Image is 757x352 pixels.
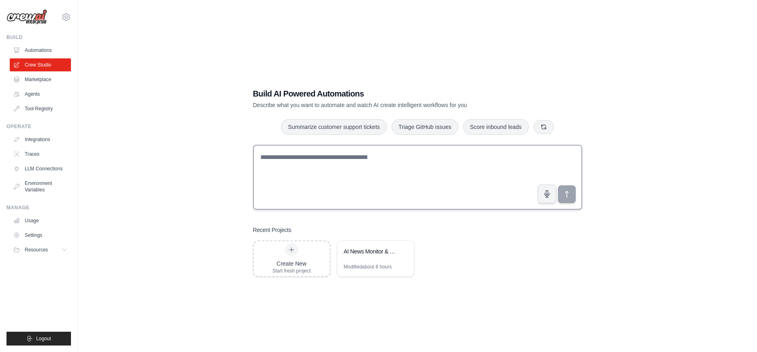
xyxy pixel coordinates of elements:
span: Resources [25,247,48,253]
button: Get new suggestions [534,120,554,134]
button: Click to speak your automation idea [538,185,556,203]
button: Resources [10,243,71,256]
a: Integrations [10,133,71,146]
a: Crew Studio [10,58,71,71]
p: Describe what you want to automate and watch AI create intelligent workflows for you [253,101,525,109]
iframe: Chat Widget [716,313,757,352]
a: Tool Registry [10,102,71,115]
a: LLM Connections [10,162,71,175]
div: AI News Monitor & Notification System [344,247,399,255]
a: Traces [10,148,71,161]
a: Agents [10,88,71,101]
a: Environment Variables [10,177,71,196]
button: Summarize customer support tickets [281,119,386,135]
div: Manage [6,204,71,211]
img: Logo [6,9,47,25]
span: Logout [36,335,51,342]
div: Create New [272,260,311,268]
a: Usage [10,214,71,227]
h3: Recent Projects [253,226,292,234]
div: Operate [6,123,71,130]
h1: Build AI Powered Automations [253,88,525,99]
button: Score inbound leads [463,119,529,135]
a: Marketplace [10,73,71,86]
div: Build [6,34,71,41]
button: Triage GitHub issues [392,119,458,135]
div: Start fresh project [272,268,311,274]
button: Logout [6,332,71,346]
div: Modified about 8 hours [344,264,392,270]
a: Automations [10,44,71,57]
a: Settings [10,229,71,242]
